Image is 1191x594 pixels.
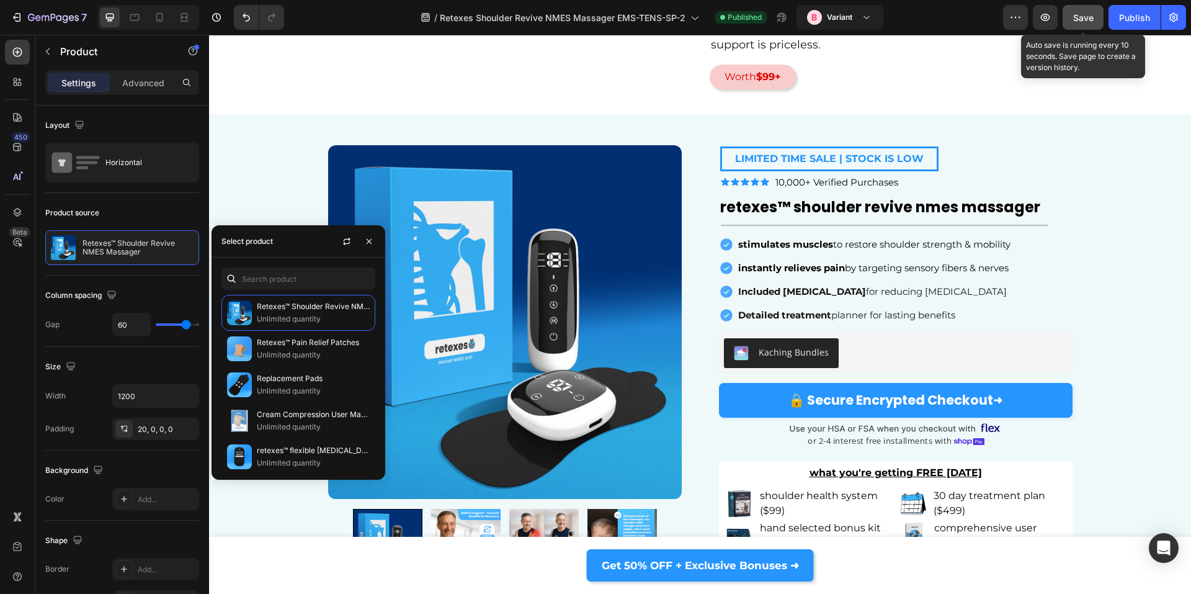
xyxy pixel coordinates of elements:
a: Get 50% OFF + Exclusive Bonuses ➜ [378,515,605,547]
img: collections [227,300,252,325]
p: Product [60,44,166,59]
p: shoulder health system ($99) [551,454,680,484]
img: product feature img [51,235,76,260]
div: Undo/Redo [234,5,284,30]
strong: Detailed treatment [529,274,622,286]
span: to restore shoulder strength & mobility [529,204,801,215]
img: collections [227,336,252,361]
input: Auto [113,313,150,336]
p: Advanced [122,76,164,89]
div: Color [45,493,65,505]
p: Unlimited quantity [257,349,370,361]
span: Save [1073,12,1094,23]
p: Cream Compression User Manual [257,408,370,421]
div: Add... [138,564,196,575]
p: Retexes™ Pain Relief Patches [257,336,370,349]
div: Select product [221,236,273,247]
div: Horizontal [105,148,181,177]
p: B [811,11,817,24]
p: comprehensive user manual ($99) [725,486,855,516]
div: 20, 0, 0, 0 [138,424,196,435]
div: Kaching Bundles [550,311,620,324]
strong: stimulates muscles [529,204,624,215]
span: or 2-4 interest free installments with [599,400,743,412]
strong: Included [MEDICAL_DATA] [529,251,657,263]
div: Gap [45,319,60,330]
div: Padding [45,423,74,434]
img: gempages_501755970020443104-4dce5d01-3092-45d2-bfcd-d46b913cc3ed.png [691,456,717,482]
div: Beta [9,227,30,237]
img: KachingBundles.png [525,311,540,326]
strong: ➜ [784,358,793,373]
p: hand selected bonus kit ($299) [551,486,680,516]
p: retexes™ flexible [MEDICAL_DATA] [257,444,370,457]
div: Width [45,390,66,402]
div: Open Intercom Messenger [1149,533,1179,563]
p: 7 [81,10,87,25]
p: 30 day treatment plan ($499) [725,454,854,484]
div: Add... [138,494,196,505]
button: Publish [1108,5,1161,30]
p: Retexes™ Shoulder Revive NMES Massager [83,239,194,256]
p: Unlimited quantity [257,457,370,469]
p: Replacement Pads [257,372,370,385]
h3: Variant [827,11,852,24]
p: Unlimited quantity [257,385,370,397]
div: Border [45,564,69,575]
img: collections [227,372,252,397]
img: gempages_501755970020443104-b7e49eac-3783-43db-a9f3-fe8d490906f2.png [692,488,718,515]
div: Column spacing [45,287,119,304]
strong: instantly relieves pain [529,227,636,239]
h2: Retexes™ Shoulder Revive NMES Massager [510,163,863,182]
span: by targeting sensory fibers & nerves [529,227,800,239]
span: Published [728,12,762,23]
div: Layout [45,117,87,134]
button: 7 [5,5,92,30]
div: Size [45,359,78,376]
div: 450 [12,132,30,142]
button: <p><span style="color:#2795FE;"><strong>LIMITED TIME SALE | STOCK IS LOW</strong></span></p><p>&n... [511,112,729,137]
p: Unlimited quantity [257,313,370,325]
img: collections [227,408,252,433]
img: gempages_501755970020443104-40d032d2-4d95-460a-ac1d-172210d41b71.png [744,403,775,411]
span: for reducing [MEDICAL_DATA] [529,251,798,263]
span: planner for lasting benefits [529,274,746,286]
button: BVariant [796,5,883,30]
u: what you're getting FREE [DATE] [600,432,773,444]
div: Background [45,462,105,479]
p: Unlimited quantity [257,421,370,433]
button: Kaching Bundles [515,304,630,333]
input: Auto [113,385,198,407]
p: Worth [515,37,572,47]
div: 🔒 Secure Encrypted Checkout [579,358,793,373]
p: Settings [61,76,96,89]
div: Publish [1119,11,1150,24]
button: Carousel Back Arrow [121,502,136,516]
button: Save [1063,5,1104,30]
strong: $99+ [547,36,572,48]
input: Search in Settings & Advanced [221,268,375,290]
strong: LIMITED TIME SALE | STOCK IS LOW [526,118,715,130]
strong: Get 50% OFF + Exclusive Bonuses ➜ [393,524,590,537]
img: gempages_501755970020443104-61da41c1-0cb7-47b7-81f3-e58eb3c6022a.png [517,488,544,515]
button: 🔒 Secure Encrypted Checkout &nbsp;<span style="color:#FFFFFF;font-size:18px;"><strong>➜</strong><... [510,348,863,383]
div: Shape [45,533,85,549]
iframe: Design area [209,35,1191,594]
img: gempages_501755970020443104-60681e64-a21e-4415-a9ad-22b68669e3a7.png [517,456,543,482]
div: Product source [45,207,99,218]
span: Retexes Shoulder Revive NMES Massager EMS-TENS-SP-2 [440,11,685,24]
p: 10,000+ Verified Purchases [566,141,689,154]
span: / [434,11,437,24]
p: Retexes™ Shoulder Revive NMES Massager [257,300,370,313]
img: collections [227,444,252,469]
button: Carousel Next Arrow [456,502,471,516]
img: gempages_501755970020443104-37d9b8ef-6bc0-49c4-a268-671c5e3cf7a8.svg [581,387,793,401]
